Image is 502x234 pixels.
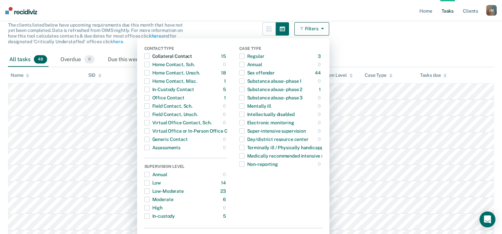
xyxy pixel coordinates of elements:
div: Sex offender [239,67,275,78]
div: High [144,202,163,213]
div: Case Type [365,72,393,78]
div: Substance abuse - phase 3 [239,92,303,103]
span: The clients listed below have upcoming requirements due this month that have not yet been complet... [8,22,183,44]
div: Medically recommended intensive supervision [239,151,346,161]
div: 6 [223,194,227,205]
div: 0 [318,101,322,111]
span: 48 [34,55,47,64]
div: 14 [221,177,227,188]
div: Generic Contact [144,134,188,145]
div: Supervision Level [144,164,227,170]
div: 1 [224,92,227,103]
div: 0 [223,169,227,180]
div: Due this week0 [107,53,157,67]
div: Super-intensive supervision [239,126,306,136]
div: SID [88,72,102,78]
div: Virtual Office or In-Person Office Contact [144,126,242,136]
div: 0 [318,109,322,120]
div: 0 [318,159,322,170]
div: Name [11,72,29,78]
span: 0 [84,55,95,64]
div: Annual [144,169,167,180]
div: 0 [318,59,322,70]
div: 15 [221,51,227,61]
div: Supervision Level [309,72,353,78]
div: 0 [318,134,322,145]
div: 1 [319,84,322,95]
div: Substance abuse - phase 2 [239,84,303,95]
div: Home Contact, Sch. [144,59,195,70]
div: In-custody [144,211,175,221]
div: 44 [315,67,322,78]
div: Field Contact, Unsch. [144,109,198,120]
div: Virtual Office Contact, Sch. [144,117,212,128]
div: 0 [223,109,227,120]
div: Mentally ill [239,101,271,111]
div: Overdue0 [59,53,96,67]
div: Office Contact [144,92,184,103]
div: 0 [318,76,322,86]
div: 1 [224,76,227,86]
div: 0 [223,142,227,153]
div: 23 [220,186,227,196]
div: Moderate [144,194,174,205]
div: All tasks48 [8,53,48,67]
div: Electronic monitoring [239,117,294,128]
div: Substance abuse - phase 1 [239,76,302,86]
a: here [151,33,161,39]
div: 0 [223,59,227,70]
a: here [113,39,123,44]
div: 0 [318,117,322,128]
div: 5 [223,84,227,95]
div: Home Contact, Unsch. [144,67,200,78]
div: 5 [223,211,227,221]
div: 0 [318,126,322,136]
div: Day/district resource center [239,134,309,145]
button: JM [486,5,497,16]
div: Low-Moderate [144,186,184,196]
div: 0 [318,92,322,103]
div: Home Contact, Misc. [144,76,197,86]
div: Assessments [144,142,180,153]
div: 0 [223,101,227,111]
div: Field Contact, Sch. [144,101,192,111]
div: Low [144,177,161,188]
div: 0 [223,202,227,213]
div: Terminally ill / Physically handicapped [239,142,328,153]
div: Annual [239,59,262,70]
img: Recidiviz [5,7,37,14]
div: Collateral Contact [144,51,192,61]
div: 3 [318,51,322,61]
div: 0 [223,117,227,128]
div: 0 [223,134,227,145]
div: Regular [239,51,264,61]
div: J M [486,5,497,16]
div: Open Intercom Messenger [479,211,495,227]
div: Non-reporting [239,159,278,170]
button: Filters [294,22,329,36]
div: Case Type [239,46,322,52]
div: Tasks due [420,72,447,78]
div: Contact Type [144,46,227,52]
div: In-Custody Contact [144,84,194,95]
div: 18 [221,67,227,78]
div: Intellectually disabled [239,109,295,120]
